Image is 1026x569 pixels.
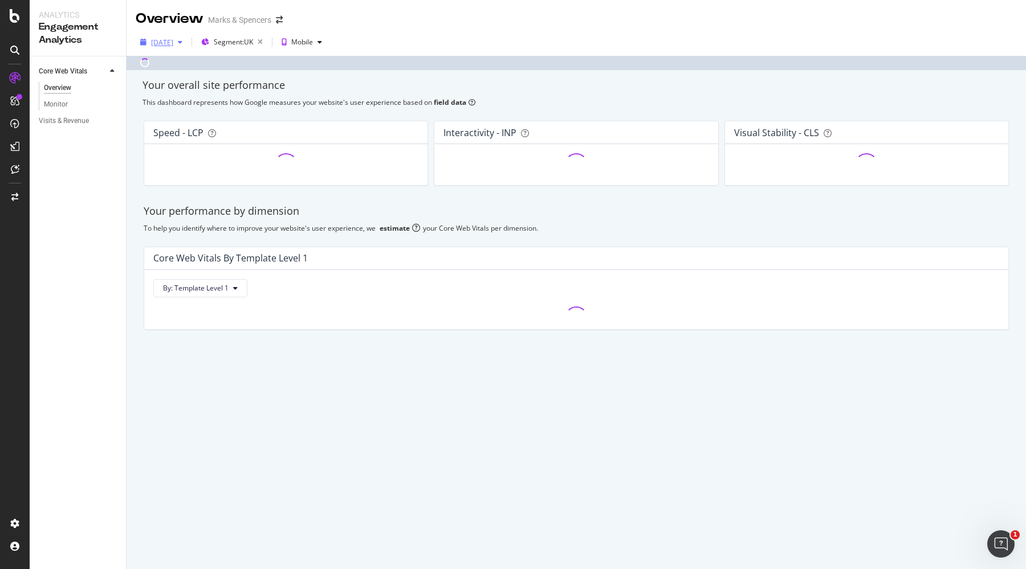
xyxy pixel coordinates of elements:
div: To help you identify where to improve your website's user experience, we your Core Web Vitals per... [144,223,1009,233]
div: Engagement Analytics [39,21,117,47]
div: Mobile [291,39,313,46]
iframe: Intercom live chat [987,530,1015,558]
div: Analytics [39,9,117,21]
div: Core Web Vitals [39,66,87,77]
div: Core Web Vitals By Template Level 1 [153,252,308,264]
span: By: Template Level 1 [163,283,229,293]
div: estimate [380,223,410,233]
div: Monitor [44,99,68,110]
div: This dashboard represents how Google measures your website's user experience based on [142,97,1010,107]
div: Speed - LCP [153,127,203,138]
span: 1 [1011,530,1020,539]
div: Overview [44,82,71,94]
button: By: Template Level 1 [153,279,247,297]
div: Visits & Revenue [39,115,89,127]
div: Your performance by dimension [144,204,1009,219]
b: field data [434,97,466,107]
a: Monitor [44,99,118,110]
div: Marks & Spencers [208,14,271,26]
a: Overview [44,82,118,94]
button: [DATE] [136,33,187,51]
button: Segment:UK [197,33,267,51]
div: Your overall site performance [142,78,1010,93]
div: Overview [136,9,203,28]
div: Visual Stability - CLS [734,127,819,138]
button: Mobile [277,33,327,51]
div: [DATE] [151,38,173,47]
div: Interactivity - INP [443,127,516,138]
a: Core Web Vitals [39,66,107,77]
a: Visits & Revenue [39,115,118,127]
span: Segment: UK [214,37,253,47]
div: arrow-right-arrow-left [276,16,283,24]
